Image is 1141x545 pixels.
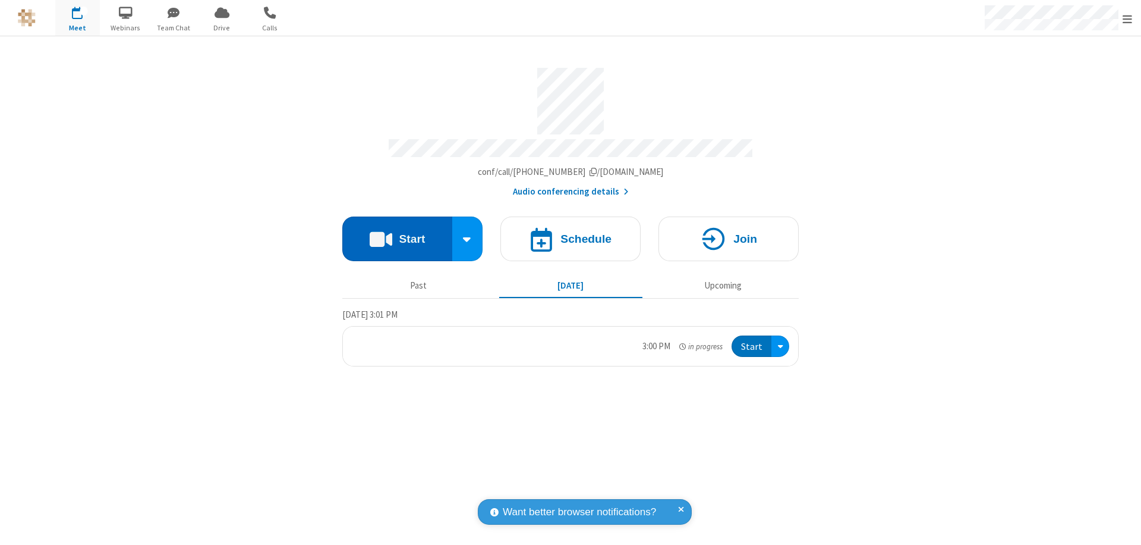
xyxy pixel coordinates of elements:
[560,233,612,245] h4: Schedule
[503,505,656,520] span: Want better browser notifications?
[452,217,483,261] div: Start conference options
[152,23,196,33] span: Team Chat
[1111,514,1132,537] iframe: Chat
[679,341,723,352] em: in progress
[399,233,425,245] h4: Start
[500,217,641,261] button: Schedule
[248,23,292,33] span: Calls
[342,217,452,261] button: Start
[347,274,490,297] button: Past
[642,340,670,353] div: 3:00 PM
[513,185,629,199] button: Audio conferencing details
[732,336,771,358] button: Start
[55,23,100,33] span: Meet
[771,336,789,358] div: Open menu
[200,23,244,33] span: Drive
[733,233,757,245] h4: Join
[342,309,398,320] span: [DATE] 3:01 PM
[499,274,642,297] button: [DATE]
[18,9,36,27] img: QA Selenium DO NOT DELETE OR CHANGE
[478,166,664,177] span: Copy my meeting room link
[342,59,799,199] section: Account details
[342,308,799,367] section: Today's Meetings
[80,7,88,15] div: 1
[478,165,664,179] button: Copy my meeting room linkCopy my meeting room link
[658,217,799,261] button: Join
[103,23,148,33] span: Webinars
[651,274,795,297] button: Upcoming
